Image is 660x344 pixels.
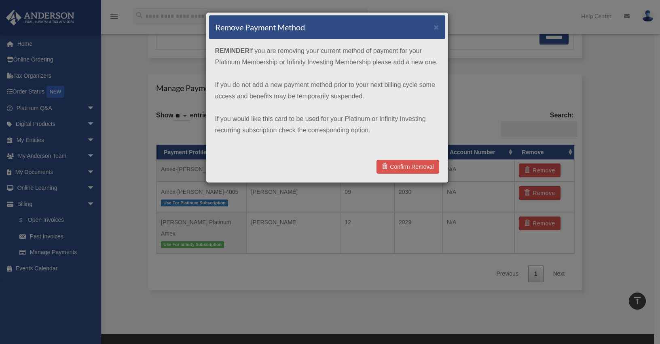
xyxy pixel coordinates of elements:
[215,113,439,136] p: If you would like this card to be used for your Platinum or Infinity Investing recurring subscrip...
[215,79,439,102] p: If you do not add a new payment method prior to your next billing cycle some access and benefits ...
[377,160,439,174] a: Confirm Removal
[209,39,445,153] div: if you are removing your current method of payment for your Platinum Membership or Infinity Inves...
[215,21,305,33] h4: Remove Payment Method
[434,23,439,31] button: ×
[215,47,250,54] strong: REMINDER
